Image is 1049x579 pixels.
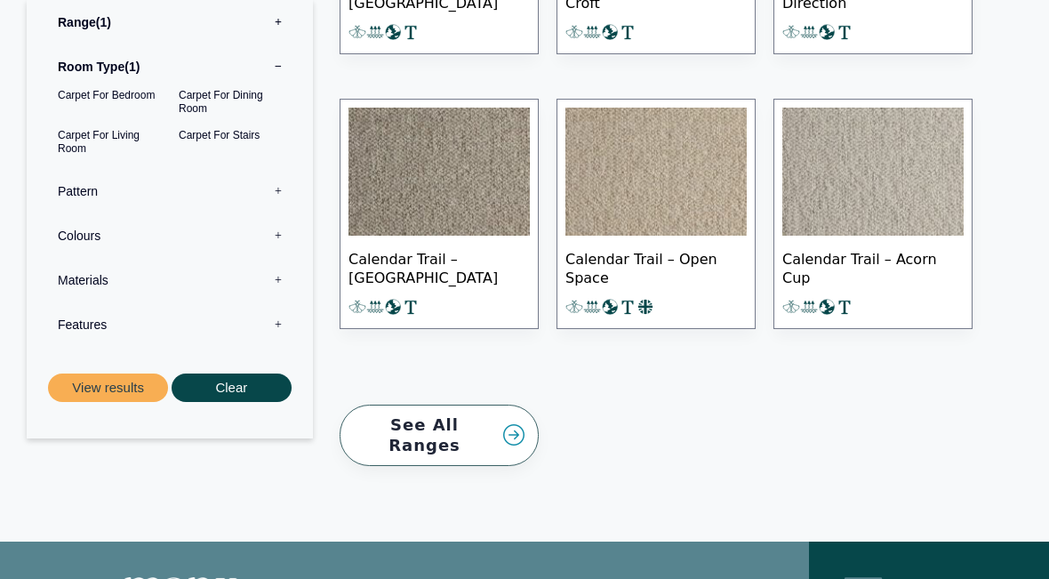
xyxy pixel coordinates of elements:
[782,236,964,298] span: Calendar Trail – Acorn Cup
[340,405,539,466] a: See All Ranges
[40,258,300,302] label: Materials
[40,169,300,213] label: Pattern
[348,236,530,298] span: Calendar Trail – [GEOGRAPHIC_DATA]
[557,99,756,329] a: Calendar Trail – Open Space
[40,213,300,258] label: Colours
[48,374,168,403] button: View results
[773,99,973,329] a: Calendar Trail – Acorn Cup
[40,44,300,89] label: Room Type
[40,302,300,347] label: Features
[565,236,747,298] span: Calendar Trail – Open Space
[124,60,140,74] span: 1
[96,15,111,29] span: 1
[172,374,292,403] button: Clear
[340,99,539,329] a: Calendar Trail – [GEOGRAPHIC_DATA]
